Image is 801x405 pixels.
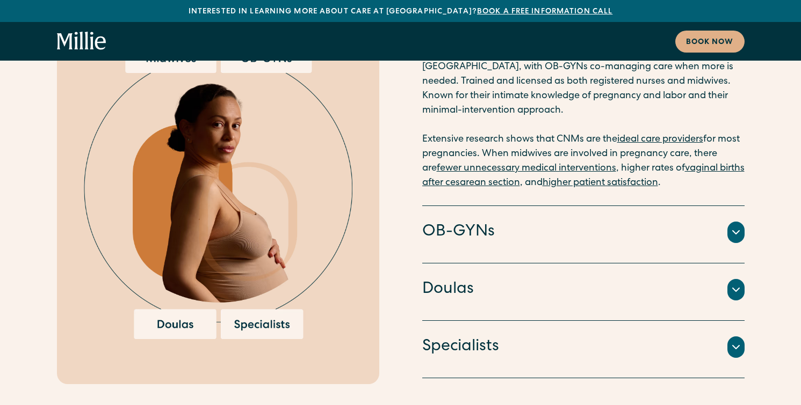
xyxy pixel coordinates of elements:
[57,32,106,51] a: home
[422,221,495,244] h4: OB-GYNs
[422,278,474,301] h4: Doulas
[422,164,745,188] a: vaginal births after cesarean section
[675,31,745,53] a: Book now
[84,43,352,339] img: Pregnant woman surrounded by options for maternity care providers, including midwives, OB-GYNs, d...
[422,46,745,190] p: The primary clinicians for gynecology and maternity at [GEOGRAPHIC_DATA], with OB-GYNs co-managin...
[686,37,734,48] div: Book now
[437,164,616,173] a: fewer unnecessary medical interventions
[617,135,703,144] a: ideal care providers
[422,336,499,358] h4: Specialists
[543,178,658,188] a: higher patient satisfaction
[477,8,612,16] a: Book a free information call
